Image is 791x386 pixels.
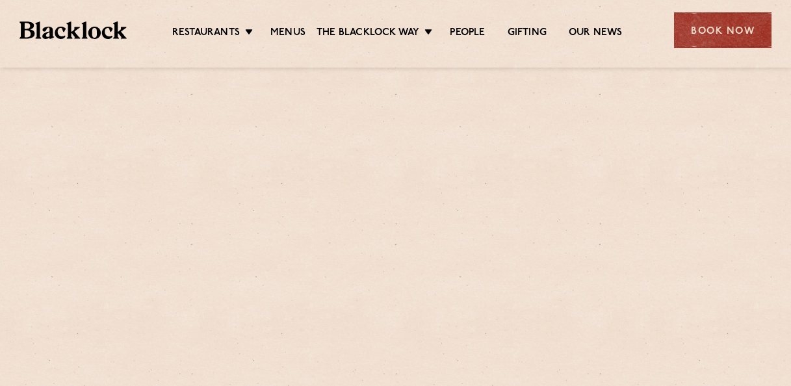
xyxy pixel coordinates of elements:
[270,27,305,41] a: Menus
[172,27,240,41] a: Restaurants
[508,27,547,41] a: Gifting
[317,27,419,41] a: The Blacklock Way
[450,27,485,41] a: People
[674,12,772,48] div: Book Now
[569,27,623,41] a: Our News
[19,21,127,40] img: BL_Textured_Logo-footer-cropped.svg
